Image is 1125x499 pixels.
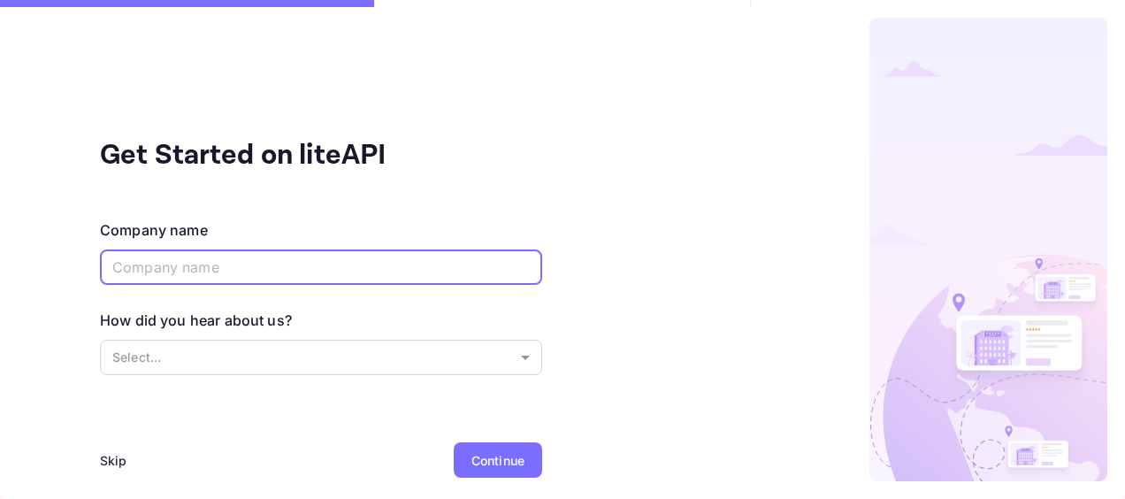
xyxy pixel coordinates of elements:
div: Continue [471,451,524,470]
img: logo [869,18,1107,481]
input: Company name [100,249,542,285]
div: Company name [100,219,208,241]
div: Without label [100,340,542,375]
div: Get Started on liteAPI [100,134,454,177]
p: Select... [112,348,514,366]
div: Skip [100,451,127,470]
div: How did you hear about us? [100,310,292,331]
